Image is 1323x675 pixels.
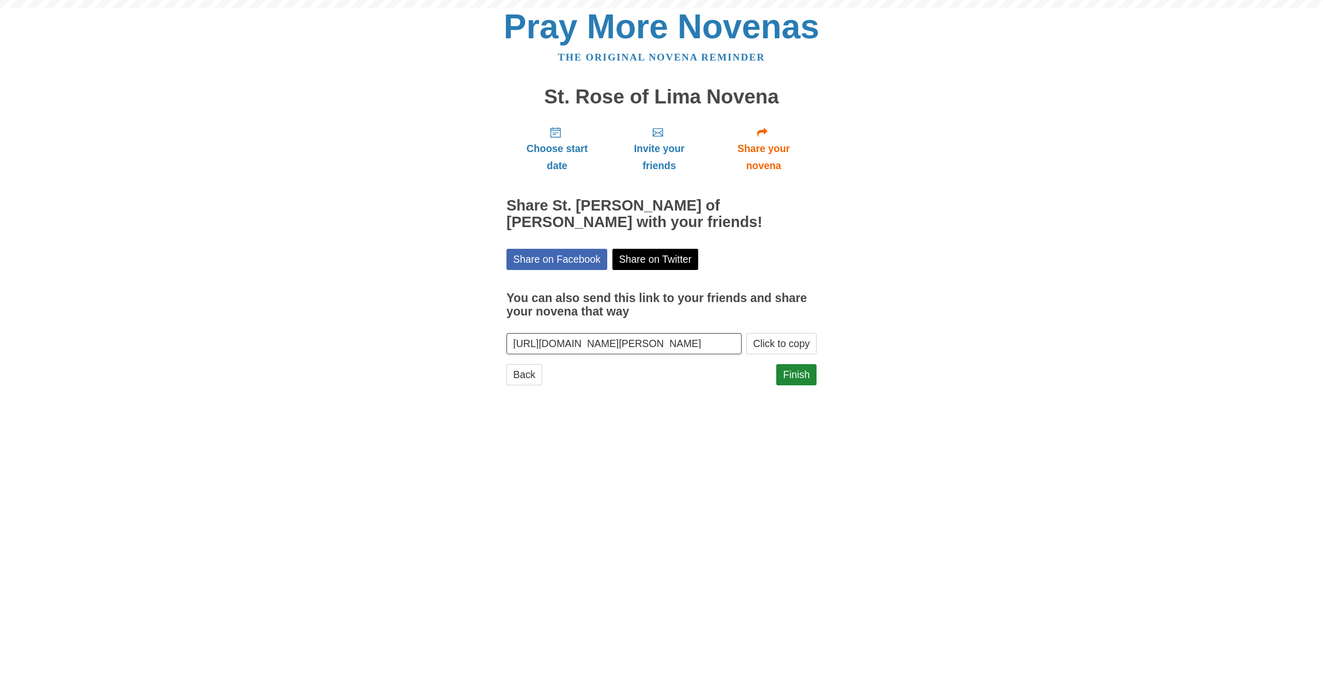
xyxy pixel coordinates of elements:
a: The original novena reminder [558,52,765,63]
a: Share your novena [711,118,817,179]
a: Back [506,364,542,385]
a: Invite your friends [608,118,711,179]
a: Share on Twitter [612,249,699,270]
a: Finish [776,364,817,385]
span: Choose start date [517,140,597,174]
h3: You can also send this link to your friends and share your novena that way [506,292,817,318]
a: Share on Facebook [506,249,607,270]
h1: St. Rose of Lima Novena [506,86,817,108]
span: Invite your friends [618,140,700,174]
a: Pray More Novenas [504,7,820,46]
span: Share your novena [721,140,806,174]
a: Choose start date [506,118,608,179]
h2: Share St. [PERSON_NAME] of [PERSON_NAME] with your friends! [506,198,817,231]
button: Click to copy [746,333,817,354]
